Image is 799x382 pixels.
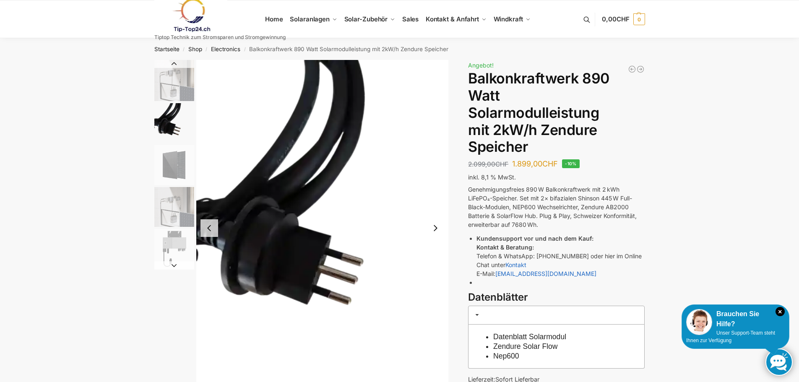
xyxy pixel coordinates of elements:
[490,0,534,38] a: Windkraft
[476,234,645,278] li: Telefon & WhatsApp: [PHONE_NUMBER] oder hier im Online Chat unter E-Mail:
[341,0,398,38] a: Solar-Zubehör
[426,15,479,23] span: Kontakt & Anfahrt
[427,219,444,237] button: Next slide
[602,7,645,32] a: 0,00CHF 0
[512,159,558,168] bdi: 1.899,00
[476,244,534,251] strong: Kontakt & Beratung:
[686,330,775,343] span: Unser Support-Team steht Ihnen zur Verfügung
[468,70,645,156] h1: Balkonkraftwerk 890 Watt Solarmodulleistung mit 2kW/h Zendure Speicher
[628,65,636,73] a: 890/600 Watt Solarkraftwerk + 2,7 KW Batteriespeicher Genehmigungsfrei
[468,62,494,69] span: Angebot!
[290,15,330,23] span: Solaranlagen
[398,0,422,38] a: Sales
[468,174,516,181] span: inkl. 8,1 % MwSt.
[776,307,785,316] i: Schließen
[402,15,419,23] span: Sales
[493,352,519,360] a: Nep600
[154,261,194,270] button: Next slide
[152,144,194,186] li: 3 / 5
[493,342,558,351] a: Zendure Solar Flow
[154,229,194,269] img: nep-microwechselrichter-600w
[211,46,240,52] a: Electronics
[468,185,645,229] p: Genehmigungsfreies 890 W Balkonkraftwerk mit 2 kWh LiFePO₄-Speicher. Set mit 2× bifazialen Shinso...
[202,46,211,53] span: /
[562,159,580,168] span: -10%
[686,309,712,335] img: Customer service
[636,65,645,73] a: Balkonkraftwerk 890 Watt Solarmodulleistung mit 1kW/h Zendure Speicher
[542,159,558,168] span: CHF
[344,15,388,23] span: Solar-Zubehör
[154,60,194,101] img: Zendure-solar-flow-Batteriespeicher für Balkonkraftwerke
[468,290,645,305] h3: Datenblätter
[686,309,785,329] div: Brauchen Sie Hilfe?
[188,46,202,52] a: Shop
[154,103,194,143] img: Anschlusskabel-3meter_schweizer-stecker
[494,15,523,23] span: Windkraft
[152,60,194,102] li: 1 / 5
[286,0,341,38] a: Solaranlagen
[152,228,194,270] li: 5 / 5
[617,15,630,23] span: CHF
[154,35,286,40] p: Tiptop Technik zum Stromsparen und Stromgewinnung
[154,60,194,68] button: Previous slide
[154,187,194,227] img: Zendure-solar-flow-Batteriespeicher für Balkonkraftwerke
[240,46,249,53] span: /
[505,261,526,268] a: Kontakt
[152,102,194,144] li: 2 / 5
[422,0,490,38] a: Kontakt & Anfahrt
[602,15,629,23] span: 0,00
[476,235,593,242] strong: Kundensupport vor und nach dem Kauf:
[152,186,194,228] li: 4 / 5
[493,333,566,341] a: Datenblatt Solarmodul
[154,145,194,185] img: Maysun
[180,46,188,53] span: /
[495,160,508,168] span: CHF
[633,13,645,25] span: 0
[154,46,180,52] a: Startseite
[468,160,508,168] bdi: 2.099,00
[139,38,660,60] nav: Breadcrumb
[495,270,596,277] a: [EMAIL_ADDRESS][DOMAIN_NAME]
[200,219,218,237] button: Previous slide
